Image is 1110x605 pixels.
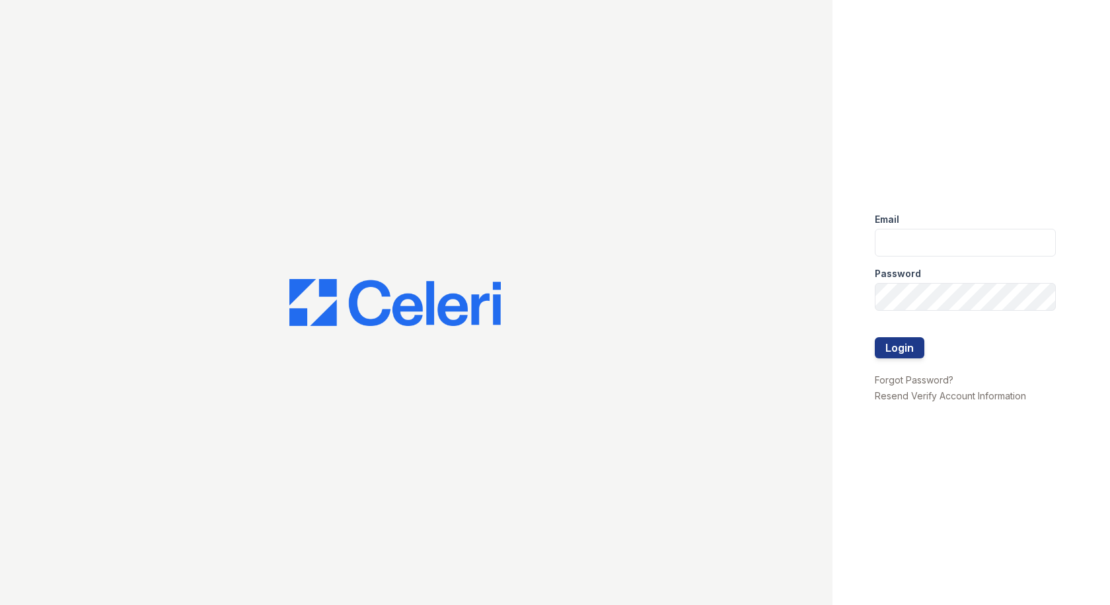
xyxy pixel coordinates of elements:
label: Email [875,213,899,226]
button: Login [875,337,924,358]
a: Forgot Password? [875,374,953,385]
label: Password [875,267,921,280]
a: Resend Verify Account Information [875,390,1026,401]
img: CE_Logo_Blue-a8612792a0a2168367f1c8372b55b34899dd931a85d93a1a3d3e32e68fde9ad4.png [289,279,501,327]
